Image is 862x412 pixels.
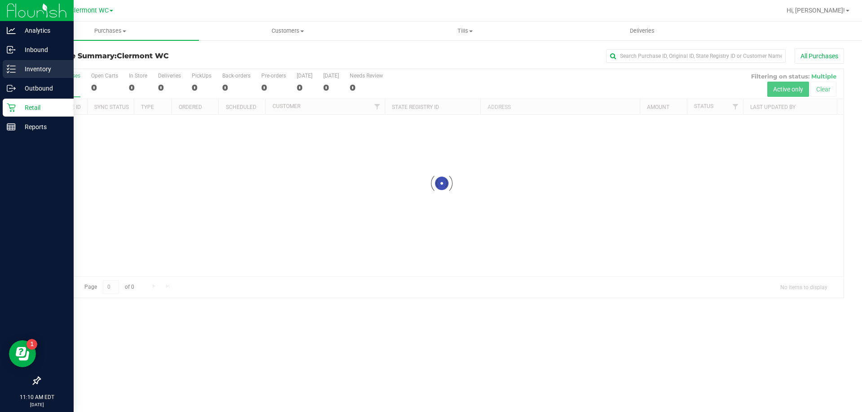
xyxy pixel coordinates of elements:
[618,27,667,35] span: Deliveries
[4,393,70,401] p: 11:10 AM EDT
[7,84,16,93] inline-svg: Outbound
[26,339,37,350] iframe: Resource center unread badge
[7,103,16,112] inline-svg: Retail
[7,26,16,35] inline-svg: Analytics
[9,340,36,367] iframe: Resource center
[7,45,16,54] inline-svg: Inbound
[606,49,786,63] input: Search Purchase ID, Original ID, State Registry ID or Customer Name...
[16,83,70,94] p: Outbound
[22,22,199,40] a: Purchases
[376,22,554,40] a: Tills
[22,27,199,35] span: Purchases
[16,25,70,36] p: Analytics
[16,44,70,55] p: Inbound
[16,64,70,74] p: Inventory
[4,401,70,408] p: [DATE]
[16,121,70,132] p: Reports
[377,27,553,35] span: Tills
[554,22,731,40] a: Deliveries
[787,7,845,14] span: Hi, [PERSON_NAME]!
[117,52,169,60] span: Clermont WC
[199,27,376,35] span: Customers
[40,52,308,60] h3: Purchase Summary:
[199,22,376,40] a: Customers
[16,102,70,113] p: Retail
[7,65,16,74] inline-svg: Inventory
[7,122,16,131] inline-svg: Reports
[795,48,844,64] button: All Purchases
[70,7,109,14] span: Clermont WC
